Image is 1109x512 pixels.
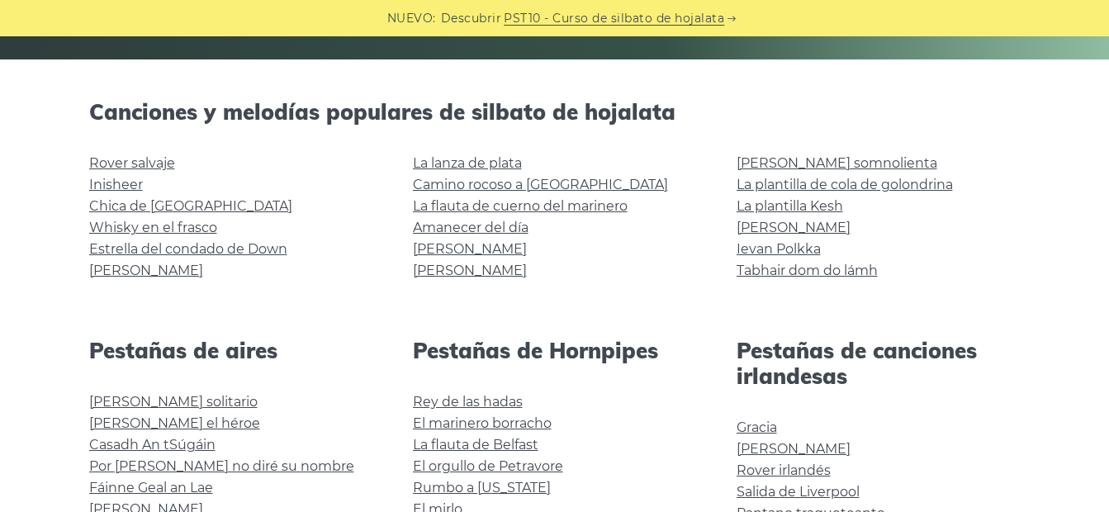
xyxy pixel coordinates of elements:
[737,263,878,278] a: Tabhair dom do lámh
[89,458,354,474] a: Por [PERSON_NAME] no diré su nombre
[89,480,213,495] a: Fáinne Geal an Lae
[737,420,777,435] a: Gracia
[89,220,217,235] a: Whisky en el frasco
[413,220,528,235] a: Amanecer del día
[413,480,551,495] a: Rumbo a [US_STATE]
[89,338,373,363] h2: Pestañas de aires
[89,263,203,278] a: [PERSON_NAME]
[89,394,258,410] a: [PERSON_NAME] solitario
[413,338,697,363] h2: Pestañas de Hornpipes
[89,198,292,214] a: Chica de [GEOGRAPHIC_DATA]
[441,9,502,28] span: Descubrir
[89,155,175,171] a: Rover salvaje
[89,437,216,453] a: Casadh An tSúgáin
[387,9,436,28] span: NUEVO:
[737,198,843,214] a: La plantilla Kesh
[413,458,563,474] a: El orgullo de Petravore
[737,220,851,235] a: [PERSON_NAME]
[89,177,143,192] a: Inisheer
[737,155,937,171] a: [PERSON_NAME] somnolienta
[413,177,668,192] a: Camino rocoso a [GEOGRAPHIC_DATA]
[89,415,260,431] a: [PERSON_NAME] el héroe
[737,484,860,500] a: Salida de Liverpool
[413,198,628,214] a: La flauta de cuerno del marinero
[737,441,851,457] a: [PERSON_NAME]
[413,263,527,278] a: [PERSON_NAME]
[413,394,523,410] a: Rey de las hadas
[737,177,953,192] a: La plantilla de cola de golondrina
[413,415,552,431] a: El marinero borracho
[413,241,527,257] a: [PERSON_NAME]
[89,99,1021,125] h2: Canciones y melodías populares de silbato de hojalata
[737,241,821,257] a: Ievan Polkka
[504,9,724,28] a: PST10 - Curso de silbato de hojalata
[504,11,724,26] font: PST10 - Curso de silbato de hojalata
[413,437,538,453] a: La flauta de Belfast
[413,155,522,171] a: La lanza de plata
[737,338,1021,389] h2: Pestañas de canciones irlandesas
[737,462,831,478] a: Rover irlandés
[89,241,287,257] a: Estrella del condado de Down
